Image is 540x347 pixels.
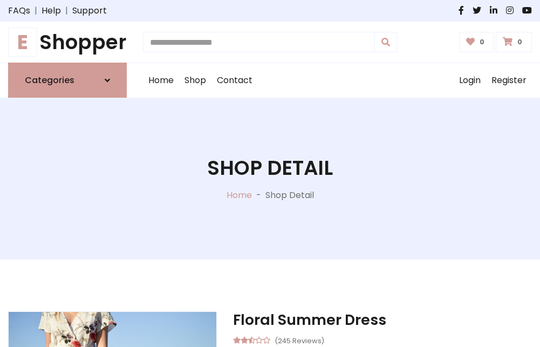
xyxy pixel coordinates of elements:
h6: Categories [25,75,74,85]
span: 0 [515,37,525,47]
h3: Floral Summer Dress [233,311,532,329]
h1: Shop Detail [207,156,333,180]
span: | [61,4,72,17]
span: | [30,4,42,17]
a: 0 [459,32,494,52]
a: 0 [496,32,532,52]
a: FAQs [8,4,30,17]
a: Help [42,4,61,17]
p: - [252,189,265,202]
a: Login [454,63,486,98]
a: Register [486,63,532,98]
a: EShopper [8,30,127,54]
span: 0 [477,37,487,47]
a: Shop [179,63,211,98]
a: Categories [8,63,127,98]
a: Contact [211,63,258,98]
small: (245 Reviews) [275,334,324,346]
p: Shop Detail [265,189,314,202]
a: Home [227,189,252,201]
a: Support [72,4,107,17]
h1: Shopper [8,30,127,54]
a: Home [143,63,179,98]
span: E [8,28,37,57]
